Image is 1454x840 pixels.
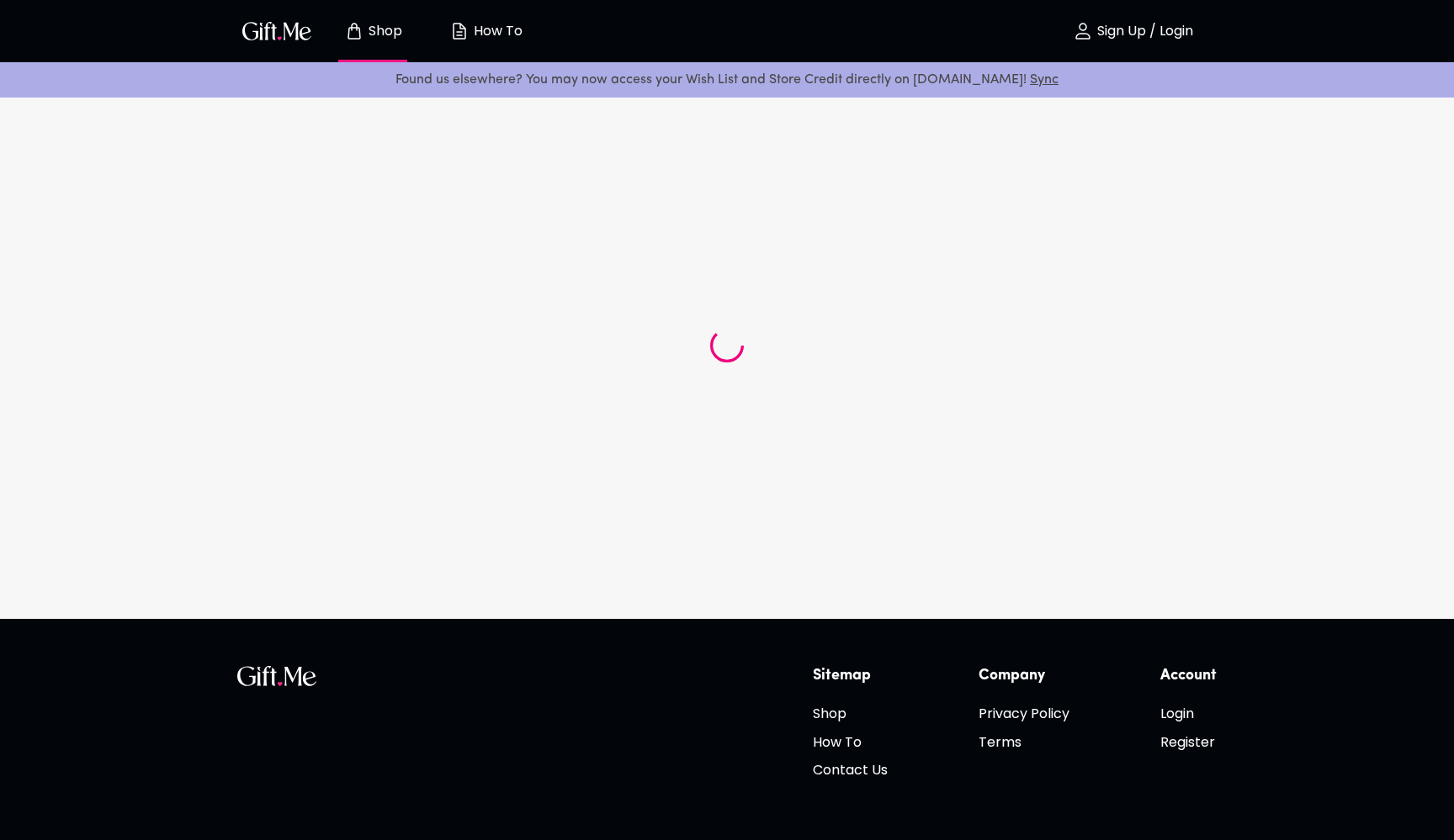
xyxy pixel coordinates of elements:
[364,24,402,39] p: Shop
[979,732,1069,753] h6: Terms
[813,666,888,686] h6: Sitemap
[239,18,315,43] img: GiftMe Logo
[326,4,419,58] button: Store page
[470,24,523,39] p: How To
[813,732,888,753] h6: How To
[813,703,888,724] h6: Shop
[449,21,470,41] img: how-to.svg
[1160,666,1217,686] h6: Account
[979,703,1069,724] h6: Privacy Policy
[1030,73,1059,87] a: Sync
[1048,4,1217,58] button: Sign Up / Login
[1093,24,1193,39] p: Sign Up / Login
[1160,703,1217,724] h6: Login
[237,21,316,41] button: GiftMe Logo
[13,69,1441,91] p: Found us elsewhere? You may now access your Wish List and Store Credit directly on [DOMAIN_NAME]!
[813,759,888,780] h6: Contact Us
[237,666,316,686] img: GiftMe Logo
[979,666,1069,686] h6: Company
[1160,732,1217,753] h6: Register
[439,4,532,58] button: How To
